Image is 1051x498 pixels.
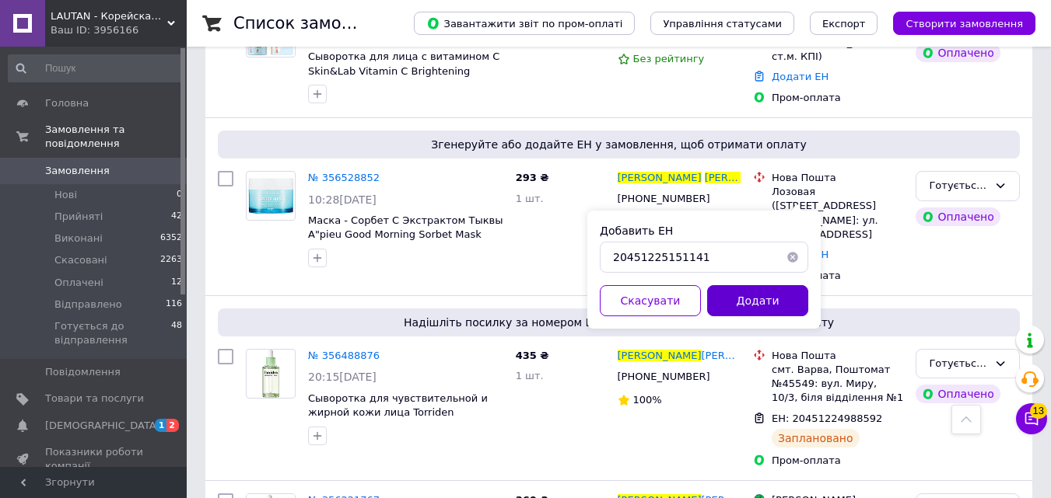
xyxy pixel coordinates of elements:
[600,285,701,316] button: Скасувати
[893,12,1035,35] button: Створити замовлення
[246,349,296,399] a: Фото товару
[246,171,296,221] a: Фото товару
[516,350,549,361] span: 435 ₴
[633,53,705,64] span: Без рейтингу
[45,123,187,151] span: Замовлення та повідомлення
[308,350,380,361] a: № 356488876
[414,12,635,35] button: Завантажити звіт по пром-оплаті
[177,188,182,202] span: 0
[45,445,144,473] span: Показники роботи компанії
[916,44,1000,62] div: Оплачено
[702,350,786,361] span: [PERSON_NAME]
[618,371,710,382] span: [PHONE_NUMBER]
[810,12,878,35] button: Експорт
[171,210,182,224] span: 42
[772,171,903,185] div: Нова Пошта
[600,225,673,237] label: Добавить ЕН
[160,232,182,246] span: 6352
[516,193,544,204] span: 1 шт.
[822,18,866,30] span: Експорт
[171,319,182,347] span: 48
[224,315,1014,330] span: Надішліть посилку за номером ЕН 20451224988592, щоб отримати оплату
[633,394,662,406] span: 100%
[224,137,1014,152] span: Згенеруйте або додайте ЕН у замовлення, щоб отримати оплату
[929,178,988,194] div: Готується до відправлення
[772,454,903,468] div: Пром-оплата
[308,172,380,183] a: № 356528852
[45,164,110,178] span: Замовлення
[54,276,103,290] span: Оплачені
[916,207,1000,226] div: Оплачено
[308,371,377,383] span: 20:15[DATE]
[166,419,179,432] span: 2
[618,349,741,364] a: [PERSON_NAME][PERSON_NAME]
[426,16,622,30] span: Завантажити звіт по пром-оплаті
[772,91,903,105] div: Пром-оплата
[707,285,808,316] button: Додати
[772,413,882,424] span: ЕН: 20451224988592
[308,392,488,433] a: Сыворотка для чувствительной и жирной кожи лица Torriden Balanceful Cica Serum 50ml
[51,23,187,37] div: Ваш ID: 3956166
[618,193,710,204] span: [PHONE_NUMBER]
[171,276,182,290] span: 12
[618,171,741,186] a: [PERSON_NAME][PERSON_NAME]
[1030,403,1047,419] span: 13
[663,18,782,30] span: Управління статусами
[51,9,167,23] span: LAUTAN - Корейская Косметика
[878,17,1035,29] a: Створити замовлення
[155,419,167,432] span: 1
[772,269,903,283] div: Пром-оплата
[54,253,107,267] span: Скасовані
[772,363,903,406] div: смт. Варва, Поштомат №45549: вул. Миру, 10/3, біля відділення №1
[618,172,702,183] span: [PERSON_NAME]
[45,96,89,110] span: Головна
[1016,403,1047,434] button: Чат з покупцем13
[618,350,702,361] span: [PERSON_NAME]
[705,172,789,183] span: [PERSON_NAME]
[772,349,903,363] div: Нова Пошта
[45,419,160,433] span: [DEMOGRAPHIC_DATA]
[254,350,288,398] img: Фото товару
[233,14,391,33] h1: Список замовлень
[166,298,182,312] span: 116
[516,370,544,381] span: 1 шт.
[160,253,182,267] span: 2263
[247,176,295,215] img: Фото товару
[8,54,184,82] input: Пошук
[906,18,1023,30] span: Створити замовлення
[929,356,988,372] div: Готується до відправлення
[308,214,503,255] a: Маска - Сорбет С Экстрактом Тыквы A"pieu Good Morning Sorbet Mask 105ml
[516,172,549,183] span: 293 ₴
[308,193,377,206] span: 10:28[DATE]
[54,232,103,246] span: Виконані
[650,12,794,35] button: Управління статусами
[308,50,499,91] a: Сыворотка для лица с витамином С Skin&Lab Vitamin C Brightening Serum 30ml
[54,188,77,202] span: Нові
[777,242,808,273] button: Очистить
[916,385,1000,403] div: Оплачено
[54,298,122,312] span: Відправлено
[54,319,171,347] span: Готується до відправлення
[772,71,829,82] a: Додати ЕН
[45,392,144,406] span: Товари та послуги
[45,365,121,379] span: Повідомлення
[54,210,103,224] span: Прийняті
[772,429,860,448] div: Заплановано
[772,185,903,242] div: Лозовая ([STREET_ADDRESS][PERSON_NAME]: ул. [STREET_ADDRESS]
